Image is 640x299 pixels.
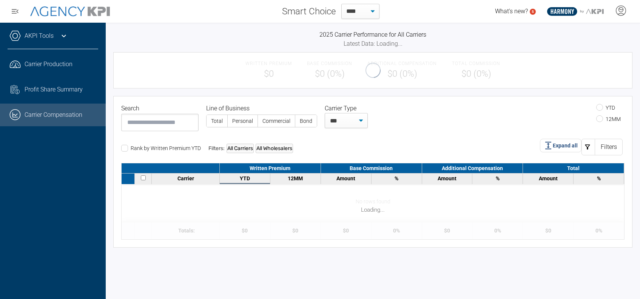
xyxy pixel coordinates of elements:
[121,145,201,151] label: Rank by Written Premium YTD
[222,175,268,181] div: YTD
[25,31,54,40] a: AKPI Tools
[227,144,254,153] div: All Carriers
[523,163,624,173] div: Total
[525,175,571,181] div: Amount
[540,139,581,152] button: Expand all
[325,104,359,113] label: Carrier Type
[282,5,336,18] span: Smart Choice
[121,104,142,113] label: Search
[206,104,317,113] legend: Line of Business
[553,142,578,150] span: Expand all
[113,30,632,39] h3: 2025 Carrier Performance for All Carriers
[154,175,217,181] div: Carrier
[495,8,528,15] span: What's new?
[581,139,623,155] button: Filters
[228,115,258,127] label: Personal
[532,9,534,14] text: 5
[424,175,470,181] div: Amount
[422,163,523,173] div: Additional Compensation
[595,139,623,155] div: Filters
[25,85,83,94] span: Profit Share Summary
[530,9,536,15] a: 5
[208,144,293,153] div: Filters:
[288,175,303,181] span: 12 months data from the last reported month
[122,206,624,214] div: Loading...
[207,115,227,127] label: Total
[344,40,403,47] span: Latest Data: Loading...
[323,175,369,181] div: Amount
[220,163,321,173] div: Written Premium
[364,62,382,79] div: oval-loading
[256,144,293,153] div: All Wholesalers
[25,60,72,69] span: Carrier Production
[474,175,521,181] div: %
[295,115,317,127] label: Bond
[258,115,295,127] label: Commercial
[373,175,420,181] div: %
[30,6,110,16] img: AgencyKPI
[596,105,615,111] label: YTD
[575,175,622,181] div: %
[596,116,621,122] label: 12MM
[321,163,422,173] div: Base Commission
